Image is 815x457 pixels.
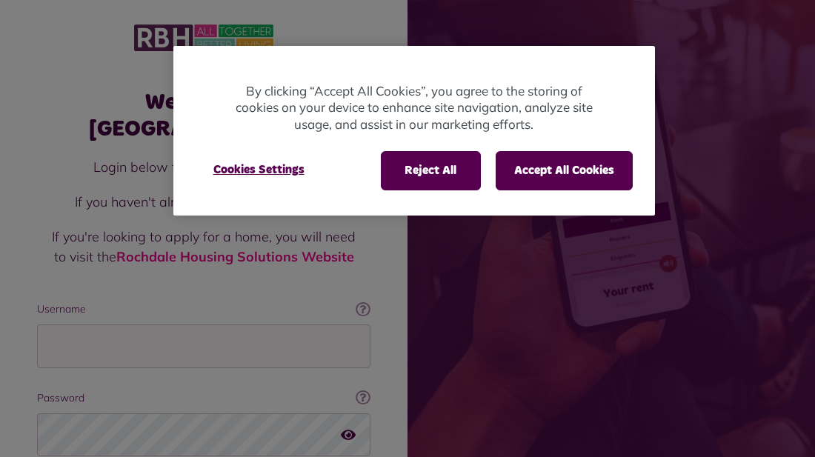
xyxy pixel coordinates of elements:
div: Cookie banner [173,46,655,216]
p: By clicking “Accept All Cookies”, you agree to the storing of cookies on your device to enhance s... [233,83,596,133]
button: Accept All Cookies [496,151,633,190]
button: Cookies Settings [196,151,322,188]
div: Privacy [173,46,655,216]
button: Reject All [381,151,481,190]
